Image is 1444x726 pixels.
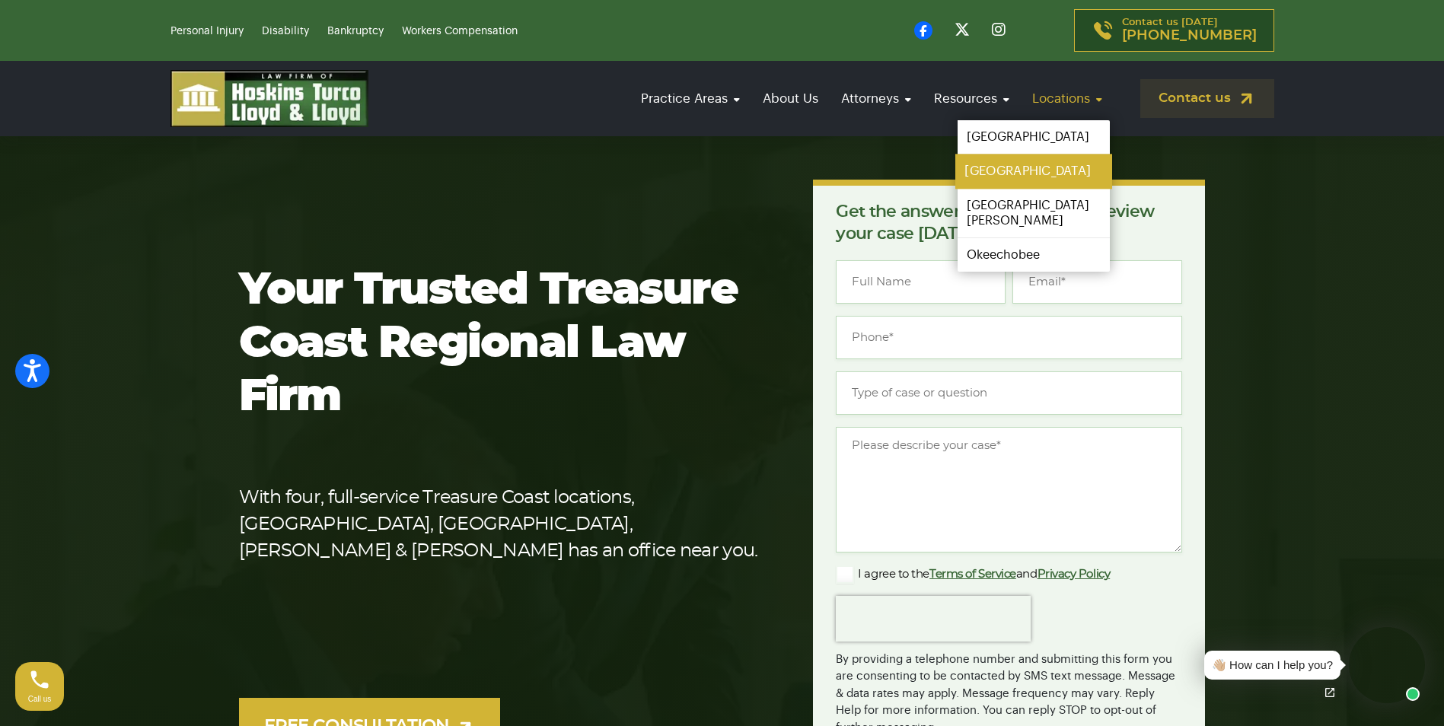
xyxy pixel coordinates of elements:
[171,26,244,37] a: Personal Injury
[836,596,1031,642] iframe: reCAPTCHA
[633,77,748,120] a: Practice Areas
[1038,568,1111,580] a: Privacy Policy
[1212,657,1333,674] div: 👋🏼 How can I help you?
[836,565,1110,584] label: I agree to the and
[1122,28,1257,43] span: [PHONE_NUMBER]
[1074,9,1274,52] a: Contact us [DATE][PHONE_NUMBER]
[262,26,309,37] a: Disability
[836,316,1182,359] input: Phone*
[28,695,52,703] span: Call us
[836,371,1182,415] input: Type of case or question
[958,189,1110,237] a: [GEOGRAPHIC_DATA][PERSON_NAME]
[1314,677,1346,708] a: Open chat
[327,26,384,37] a: Bankruptcy
[239,264,765,424] h1: Your Trusted Treasure Coast Regional Law Firm
[955,154,1112,189] a: [GEOGRAPHIC_DATA]
[958,238,1110,272] a: Okeechobee
[755,77,826,120] a: About Us
[171,70,368,127] img: logo
[1140,79,1274,118] a: Contact us
[834,77,919,120] a: Attorneys
[836,201,1182,245] p: Get the answers you need. We’ll review your case [DATE], for free.
[926,77,1017,120] a: Resources
[1012,260,1182,304] input: Email*
[239,485,765,565] p: With four, full-service Treasure Coast locations, [GEOGRAPHIC_DATA], [GEOGRAPHIC_DATA], [PERSON_N...
[402,26,518,37] a: Workers Compensation
[836,260,1006,304] input: Full Name
[958,120,1110,154] a: [GEOGRAPHIC_DATA]
[1025,77,1110,120] a: Locations
[1122,18,1257,43] p: Contact us [DATE]
[929,568,1016,580] a: Terms of Service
